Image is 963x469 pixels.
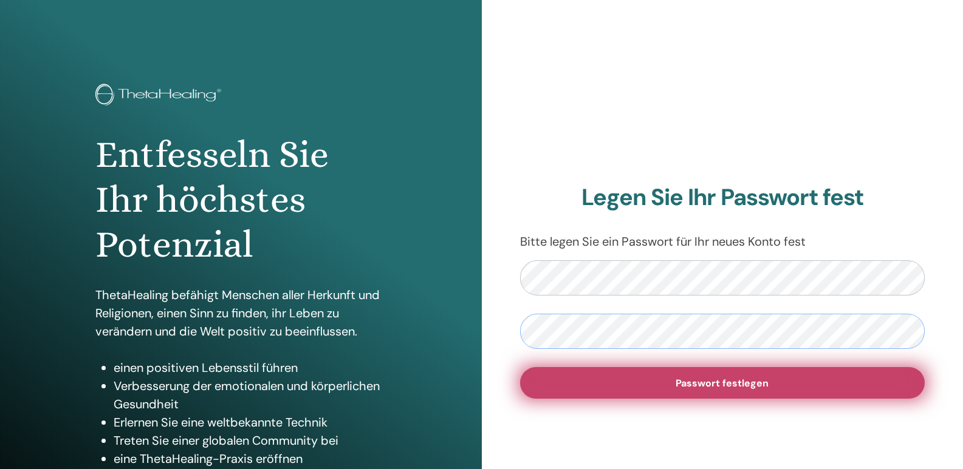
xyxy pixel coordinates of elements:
[95,287,380,339] font: ThetaHealing befähigt Menschen aller Herkunft und Religionen, einen Sinn zu finden, ihr Leben zu ...
[114,378,380,412] font: Verbesserung der emotionalen und körperlichen Gesundheit
[520,234,806,249] font: Bitte legen Sie ein Passwort für Ihr neues Konto fest
[114,433,338,448] font: Treten Sie einer globalen Community bei
[95,133,329,266] font: Entfesseln Sie Ihr höchstes Potenzial
[676,377,769,390] font: Passwort festlegen
[114,451,303,467] font: eine ThetaHealing-Praxis eröffnen
[520,367,925,399] button: Passwort festlegen
[114,414,327,430] font: Erlernen Sie eine weltbekannte Technik
[581,182,863,212] font: Legen Sie Ihr Passwort fest
[114,360,298,376] font: einen positiven Lebensstil führen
